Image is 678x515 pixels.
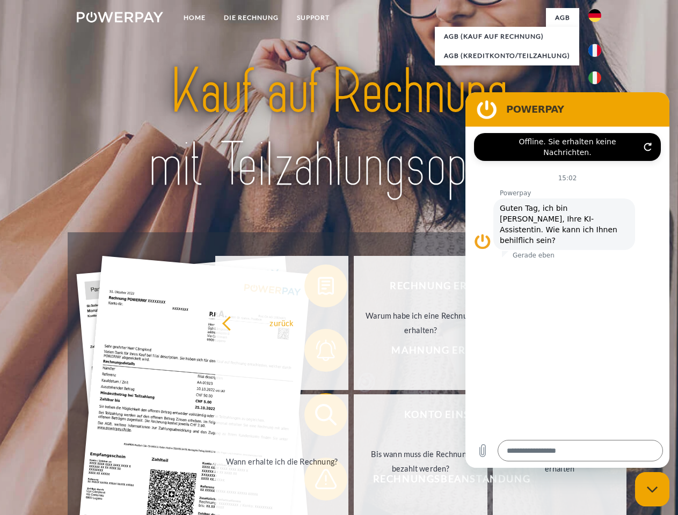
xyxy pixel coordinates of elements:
a: DIE RECHNUNG [215,8,288,27]
img: de [588,9,601,22]
a: Home [174,8,215,27]
div: Wann erhalte ich die Rechnung? [222,454,342,468]
iframe: Messaging-Fenster [465,92,669,468]
iframe: Schaltfläche zum Öffnen des Messaging-Fensters; Konversation läuft [635,472,669,506]
img: it [588,71,601,84]
img: fr [588,44,601,57]
img: logo-powerpay-white.svg [77,12,163,23]
div: zurück [222,315,342,330]
img: title-powerpay_de.svg [103,51,575,205]
div: Bis wann muss die Rechnung bezahlt werden? [360,447,481,476]
div: Warum habe ich eine Rechnung erhalten? [360,308,481,337]
a: AGB (Kauf auf Rechnung) [435,27,579,46]
a: SUPPORT [288,8,339,27]
a: agb [546,8,579,27]
a: AGB (Kreditkonto/Teilzahlung) [435,46,579,65]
